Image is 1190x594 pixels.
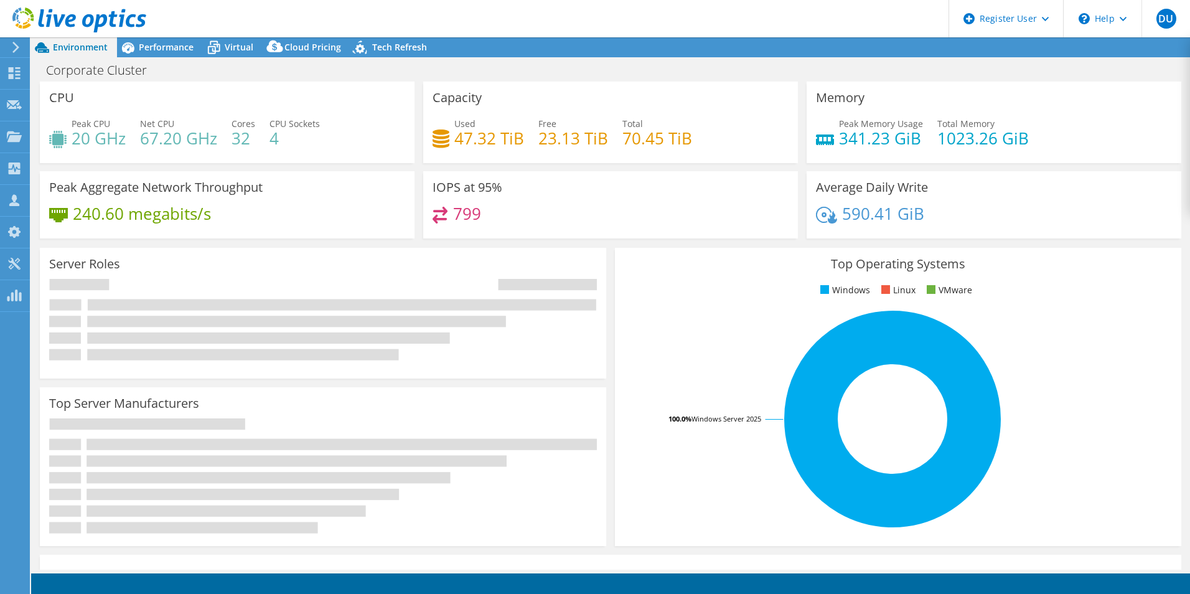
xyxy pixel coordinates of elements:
tspan: Windows Server 2025 [691,414,761,423]
span: Total Memory [937,118,995,130]
span: Performance [139,41,194,53]
span: Environment [53,41,108,53]
span: Cloud Pricing [284,41,341,53]
h1: Corporate Cluster [40,64,166,77]
h4: 47.32 TiB [454,131,524,145]
span: Total [622,118,643,130]
svg: \n [1079,13,1090,24]
span: Peak Memory Usage [839,118,923,130]
span: Net CPU [140,118,174,130]
h3: Average Daily Write [816,181,928,194]
h4: 341.23 GiB [839,131,923,145]
h3: Capacity [433,91,482,105]
h4: 240.60 megabits/s [73,207,211,220]
h4: 67.20 GHz [140,131,217,145]
h4: 32 [232,131,255,145]
h4: 1023.26 GiB [937,131,1029,145]
h4: 70.45 TiB [622,131,692,145]
h3: Top Operating Systems [624,257,1172,271]
h4: 20 GHz [72,131,126,145]
h4: 4 [269,131,320,145]
h3: Memory [816,91,864,105]
h3: Server Roles [49,257,120,271]
h4: 590.41 GiB [842,207,924,220]
span: CPU Sockets [269,118,320,130]
span: Virtual [225,41,253,53]
h4: 799 [453,207,481,220]
span: Used [454,118,476,130]
span: Peak CPU [72,118,110,130]
tspan: 100.0% [668,414,691,423]
h3: Peak Aggregate Network Throughput [49,181,263,194]
h3: IOPS at 95% [433,181,502,194]
span: Cores [232,118,255,130]
h4: 23.13 TiB [538,131,608,145]
span: Tech Refresh [372,41,427,53]
li: VMware [924,283,972,297]
li: Windows [817,283,870,297]
span: DU [1156,9,1176,29]
h3: CPU [49,91,74,105]
li: Linux [878,283,916,297]
h3: Top Server Manufacturers [49,397,199,410]
span: Free [538,118,556,130]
